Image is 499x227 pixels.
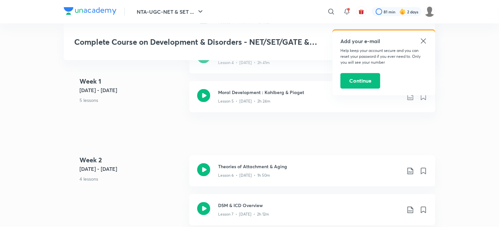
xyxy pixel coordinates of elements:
p: Lesson 7 • [DATE] • 2h 12m [218,212,269,218]
h3: Theories of Attachment & Aging [218,163,401,170]
button: NTA-UGC-NET & SET ... [133,5,208,18]
p: Lesson 6 • [DATE] • 1h 50m [218,173,270,179]
h3: DSM & ICD Overview [218,202,401,209]
a: Cognitive Development : Piaget & VygotskyLesson 4 • [DATE] • 2h 41m [189,42,435,81]
img: Company Logo [64,7,116,15]
p: Help keep your account secure and you can reset your password if you ever need to. Only you will ... [340,48,427,65]
p: Lesson 4 • [DATE] • 2h 41m [218,60,270,66]
h3: Complete Course on Development & Disorders - NET/SET/GATE & Clinical Psychology [74,37,330,47]
img: Kumarica [424,6,435,17]
h4: Week 2 [79,155,184,165]
a: Moral Development : Kohlberg & PiagetLesson 5 • [DATE] • 2h 24m [189,81,435,120]
h4: Week 1 [79,77,184,87]
a: Theories of Attachment & AgingLesson 6 • [DATE] • 1h 50m [189,155,435,194]
img: streak [399,8,406,15]
p: Lesson 5 • [DATE] • 2h 24m [218,99,270,105]
h5: [DATE] - [DATE] [79,165,184,173]
p: 4 lessons [79,176,184,183]
h3: Moral Development : Kohlberg & Piaget [218,89,401,96]
button: Continue [340,73,380,89]
a: Company Logo [64,7,116,17]
img: avatar [358,9,364,15]
h5: [DATE] - [DATE] [79,87,184,94]
button: avatar [356,7,367,17]
h5: Add your e-mail [340,37,427,45]
p: 5 lessons [79,97,184,104]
